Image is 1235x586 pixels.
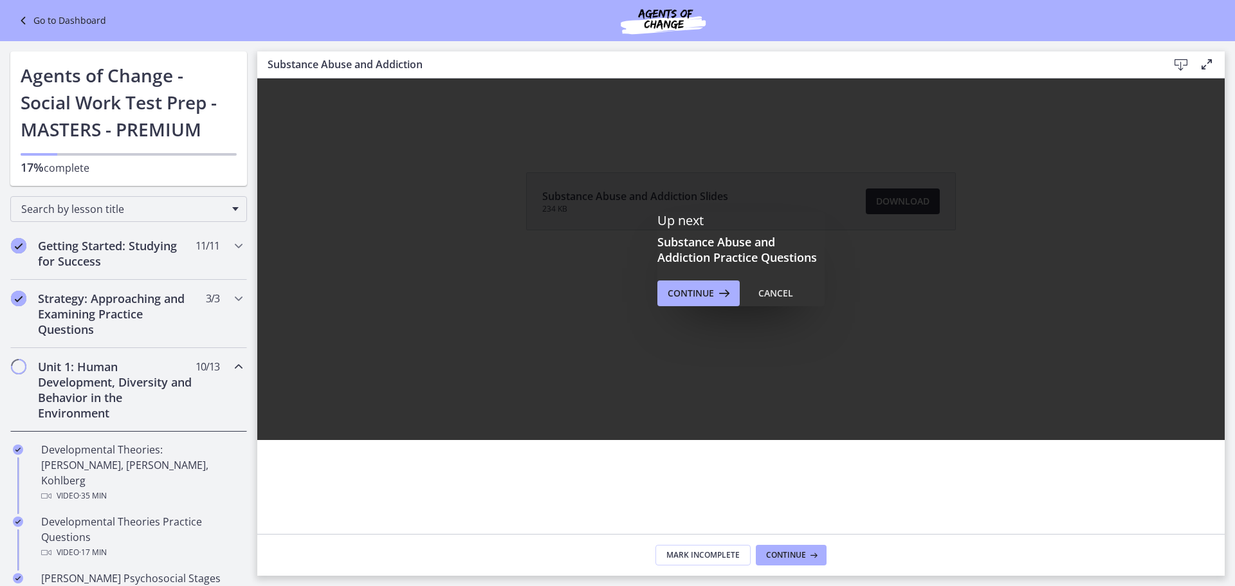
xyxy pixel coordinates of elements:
h3: Substance Abuse and Addiction [268,57,1148,72]
span: 11 / 11 [196,238,219,253]
span: Continue [668,286,714,301]
h3: Substance Abuse and Addiction Practice Questions [657,234,825,265]
h2: Unit 1: Human Development, Diversity and Behavior in the Environment [38,359,195,421]
button: Continue [657,280,740,306]
img: Agents of Change [586,5,740,36]
h2: Getting Started: Studying for Success [38,238,195,269]
span: 10 / 13 [196,359,219,374]
i: Completed [13,444,23,455]
button: Cancel [748,280,803,306]
button: Mark Incomplete [655,545,751,565]
span: Continue [766,550,806,560]
i: Completed [11,291,26,306]
i: Completed [13,573,23,583]
span: · 35 min [79,488,107,504]
i: Completed [13,517,23,527]
p: Up next [657,212,825,229]
span: 3 / 3 [206,291,219,306]
i: Completed [11,238,26,253]
a: Go to Dashboard [15,13,106,28]
span: · 17 min [79,545,107,560]
div: Video [41,488,242,504]
span: Mark Incomplete [666,550,740,560]
h1: Agents of Change - Social Work Test Prep - MASTERS - PREMIUM [21,62,237,143]
div: Cancel [758,286,793,301]
div: Developmental Theories Practice Questions [41,514,242,560]
div: Video [41,545,242,560]
div: Developmental Theories: [PERSON_NAME], [PERSON_NAME], Kohlberg [41,442,242,504]
span: 17% [21,160,44,175]
span: Search by lesson title [21,202,226,216]
div: Search by lesson title [10,196,247,222]
h2: Strategy: Approaching and Examining Practice Questions [38,291,195,337]
p: complete [21,160,237,176]
button: Continue [756,545,827,565]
